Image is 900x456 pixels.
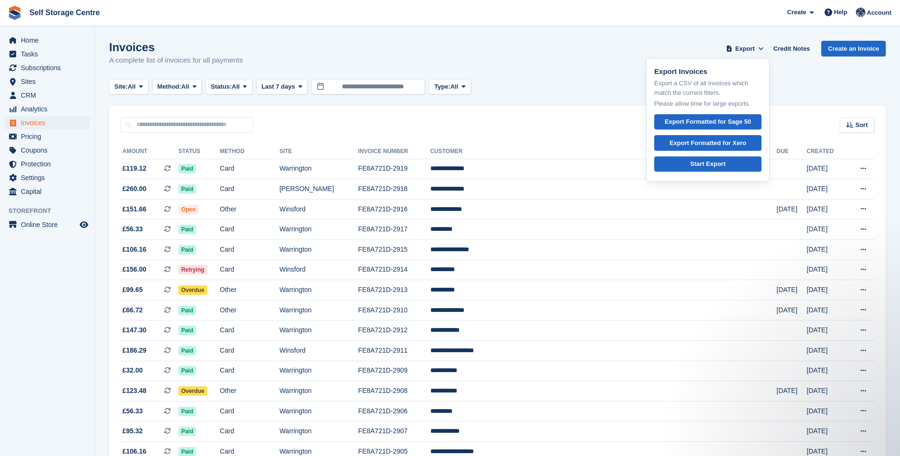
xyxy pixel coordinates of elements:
span: Pricing [21,130,78,143]
th: Method [220,144,279,159]
td: [DATE] [807,300,845,320]
td: [DATE] [807,421,845,442]
span: Paid [178,407,196,416]
span: Paid [178,306,196,315]
span: Paid [178,366,196,375]
a: menu [5,75,90,88]
td: Card [220,421,279,442]
td: [DATE] [807,219,845,240]
td: FE8A721D-2906 [358,401,430,421]
th: Amount [121,144,178,159]
th: Created [807,144,845,159]
th: Customer [430,144,777,159]
td: Warrington [279,300,358,320]
td: [DATE] [807,199,845,219]
span: All [232,82,240,91]
td: FE8A721D-2916 [358,199,430,219]
td: Warrington [279,280,358,301]
td: Warrington [279,401,358,421]
span: Coupons [21,144,78,157]
th: Site [279,144,358,159]
td: Warrington [279,320,358,341]
td: Card [220,401,279,421]
td: [DATE] [777,300,807,320]
button: Method: All [152,79,202,95]
td: [DATE] [777,199,807,219]
span: Site: [114,82,128,91]
a: menu [5,61,90,74]
button: Last 7 days [256,79,308,95]
td: Card [220,179,279,200]
th: Invoice Number [358,144,430,159]
a: menu [5,157,90,171]
td: FE8A721D-2915 [358,240,430,260]
td: Winsford [279,260,358,280]
td: Winsford [279,341,358,361]
td: FE8A721D-2917 [358,219,430,240]
a: menu [5,34,90,47]
td: Warrington [279,421,358,442]
a: Export Formatted for Xero [654,135,761,151]
a: menu [5,171,90,184]
h1: Invoices [109,41,243,54]
a: Create an Invoice [821,41,886,56]
span: Online Store [21,218,78,231]
span: Paid [178,225,196,234]
a: Preview store [78,219,90,230]
td: FE8A721D-2912 [358,320,430,341]
span: Create [787,8,806,17]
p: Export Invoices [654,66,761,77]
span: Tasks [21,47,78,61]
span: £260.00 [122,184,147,194]
span: Open [178,205,199,214]
span: Retrying [178,265,207,274]
span: All [128,82,136,91]
td: [DATE] [807,179,845,200]
span: Invoices [21,116,78,129]
td: Warrington [279,361,358,381]
span: £56.33 [122,224,143,234]
th: Status [178,144,220,159]
a: menu [5,102,90,116]
th: Due [777,144,807,159]
td: FE8A721D-2907 [358,421,430,442]
td: FE8A721D-2909 [358,361,430,381]
span: Sort [855,120,868,130]
td: Warrington [279,381,358,401]
a: Start Export [654,156,761,172]
span: Status: [211,82,232,91]
span: Sites [21,75,78,88]
span: All [181,82,189,91]
span: All [450,82,458,91]
span: £99.65 [122,285,143,295]
span: £119.12 [122,164,147,173]
span: Paid [178,164,196,173]
span: Export [735,44,755,54]
td: FE8A721D-2908 [358,381,430,401]
span: Paid [178,326,196,335]
td: Other [220,300,279,320]
span: Method: [158,82,182,91]
div: Export Formatted for Xero [669,138,746,148]
a: Credit Notes [770,41,814,56]
td: Card [220,260,279,280]
span: £156.00 [122,264,147,274]
button: Export [724,41,766,56]
span: Protection [21,157,78,171]
td: Other [220,280,279,301]
a: menu [5,144,90,157]
span: Storefront [9,206,94,216]
td: Other [220,381,279,401]
span: £186.29 [122,346,147,356]
span: Settings [21,171,78,184]
td: [DATE] [807,159,845,179]
td: FE8A721D-2914 [358,260,430,280]
td: FE8A721D-2911 [358,341,430,361]
span: £66.72 [122,305,143,315]
span: Paid [178,427,196,436]
span: £32.00 [122,365,143,375]
span: £151.66 [122,204,147,214]
a: Self Storage Centre [26,5,103,20]
td: Card [220,240,279,260]
a: menu [5,218,90,231]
